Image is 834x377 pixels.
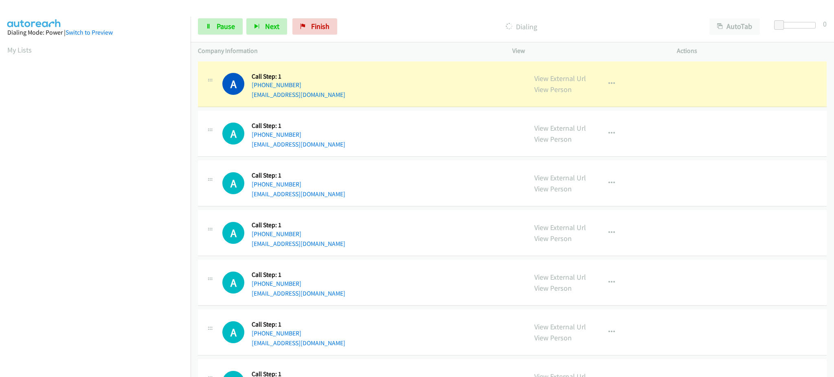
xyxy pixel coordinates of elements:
a: [PHONE_NUMBER] [252,280,301,287]
div: The call is yet to be attempted [222,172,244,194]
a: View External Url [534,272,586,282]
div: The call is yet to be attempted [222,222,244,244]
h5: Call Step: 1 [252,72,345,81]
a: View Person [534,184,572,193]
h1: A [222,272,244,294]
a: [PHONE_NUMBER] [252,230,301,238]
h5: Call Step: 1 [252,122,345,130]
a: [EMAIL_ADDRESS][DOMAIN_NAME] [252,339,345,347]
a: View External Url [534,173,586,182]
h5: Call Step: 1 [252,320,345,329]
p: Actions [677,46,827,56]
iframe: Resource Center [811,156,834,221]
div: Delay between calls (in seconds) [778,22,816,28]
a: View Person [534,283,572,293]
a: [EMAIL_ADDRESS][DOMAIN_NAME] [252,289,345,297]
span: Pause [217,22,235,31]
a: [PHONE_NUMBER] [252,81,301,89]
h1: A [222,321,244,343]
a: View Person [534,85,572,94]
button: Next [246,18,287,35]
div: The call is yet to be attempted [222,123,244,145]
h5: Call Step: 1 [252,271,345,279]
h1: A [222,123,244,145]
h1: A [222,73,244,95]
h1: A [222,172,244,194]
a: View Person [534,134,572,144]
a: View External Url [534,123,586,133]
a: View External Url [534,322,586,331]
a: View External Url [534,223,586,232]
div: The call is yet to be attempted [222,321,244,343]
a: [PHONE_NUMBER] [252,329,301,337]
a: Switch to Preview [66,28,113,36]
a: View External Url [534,74,586,83]
a: Pause [198,18,243,35]
a: [PHONE_NUMBER] [252,131,301,138]
div: 0 [823,18,827,29]
h5: Call Step: 1 [252,171,345,180]
span: Next [265,22,279,31]
a: Finish [292,18,337,35]
a: [EMAIL_ADDRESS][DOMAIN_NAME] [252,91,345,99]
h1: A [222,222,244,244]
a: View Person [534,234,572,243]
h5: Call Step: 1 [252,221,345,229]
p: Dialing [348,21,695,32]
a: [EMAIL_ADDRESS][DOMAIN_NAME] [252,140,345,148]
a: My Lists [7,45,32,55]
a: [EMAIL_ADDRESS][DOMAIN_NAME] [252,240,345,248]
div: The call is yet to be attempted [222,272,244,294]
a: View Person [534,333,572,342]
a: [PHONE_NUMBER] [252,180,301,188]
a: [EMAIL_ADDRESS][DOMAIN_NAME] [252,190,345,198]
span: Finish [311,22,329,31]
p: View [512,46,662,56]
button: AutoTab [709,18,760,35]
div: Dialing Mode: Power | [7,28,183,37]
p: Company Information [198,46,498,56]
